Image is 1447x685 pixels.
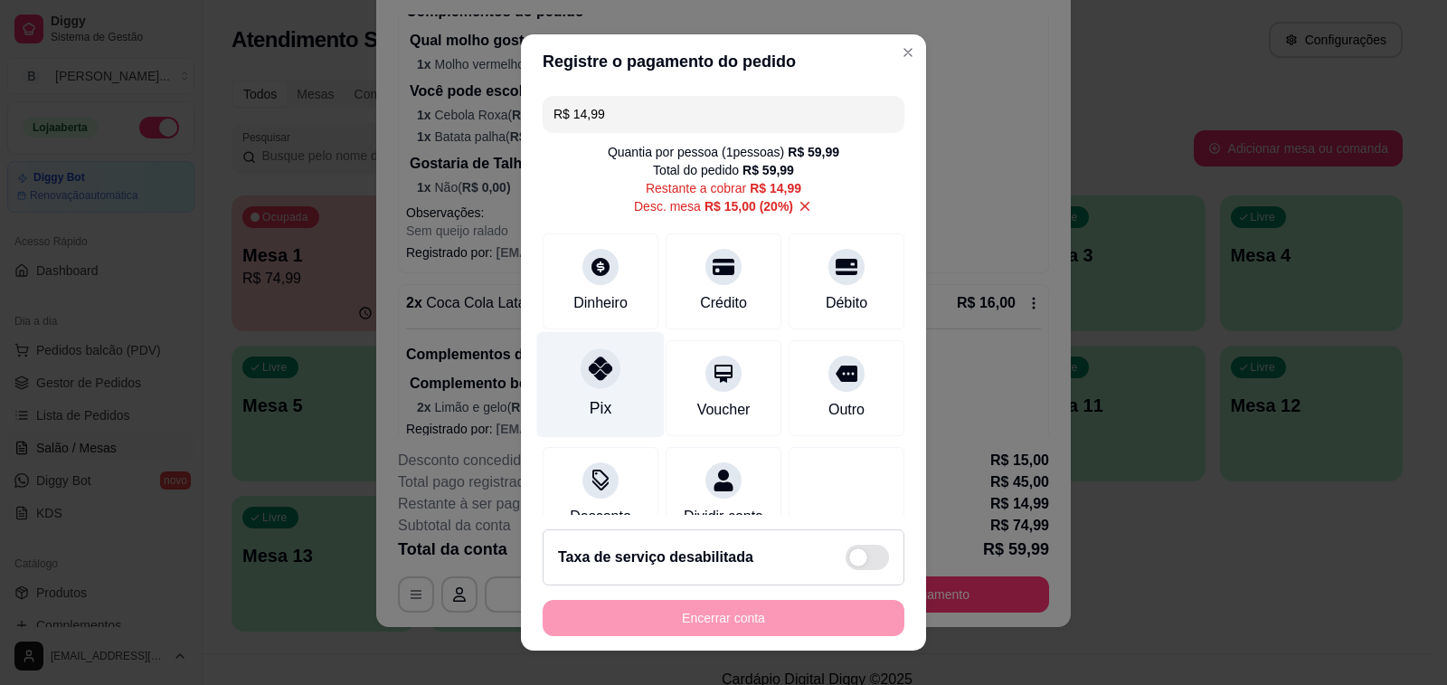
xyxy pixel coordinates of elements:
[684,506,763,528] div: Dividir conta
[750,179,801,197] div: R$ 14,99
[705,197,793,215] span: R$ 15,00 (20%)
[590,396,611,420] div: Pix
[700,292,747,314] div: Crédito
[742,161,794,179] div: R$ 59,99
[653,161,794,179] div: Total do pedido
[570,506,631,528] div: Desconto
[697,399,751,421] div: Voucher
[826,292,867,314] div: Débito
[608,143,839,161] div: Quantia por pessoa ( 1 pessoas)
[558,547,753,568] h2: Taxa de serviço desabilitada
[521,34,926,89] header: Registre o pagamento do pedido
[894,38,922,67] button: Close
[646,179,801,197] div: Restante a cobrar
[553,96,894,132] input: Ex.: hambúrguer de cordeiro
[634,197,793,215] p: Desc. mesa
[828,399,865,421] div: Outro
[573,292,628,314] div: Dinheiro
[788,143,839,161] div: R$ 59,99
